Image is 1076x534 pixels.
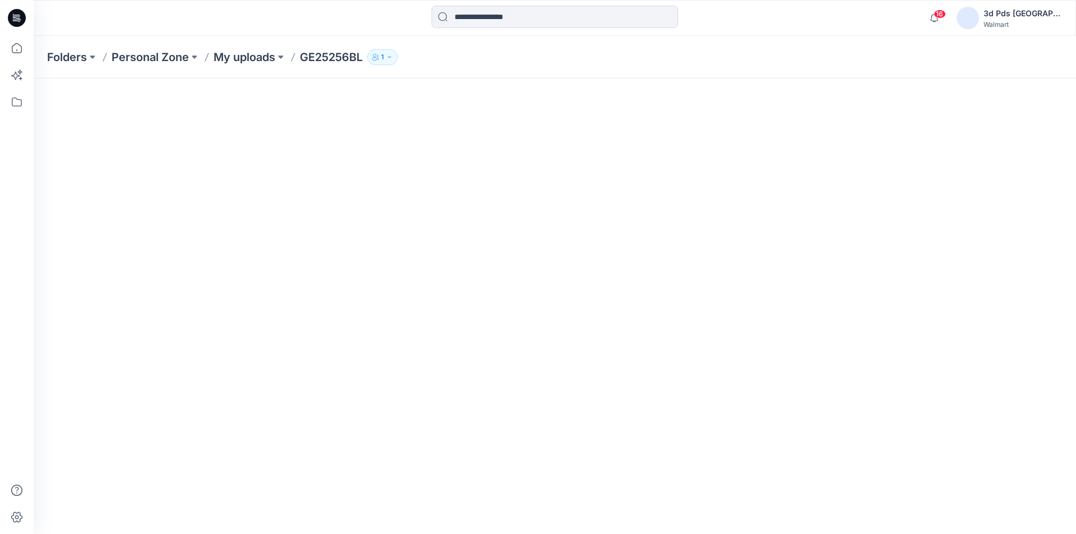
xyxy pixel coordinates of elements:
button: 1 [367,49,398,65]
a: Folders [47,49,87,65]
p: 1 [381,51,384,63]
iframe: edit-style [34,78,1076,534]
p: GE25256BL [300,49,363,65]
a: Personal Zone [112,49,189,65]
a: My uploads [214,49,275,65]
div: Walmart [984,20,1062,29]
div: 3d Pds [GEOGRAPHIC_DATA] [984,7,1062,20]
img: avatar [957,7,979,29]
span: 16 [934,10,946,18]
